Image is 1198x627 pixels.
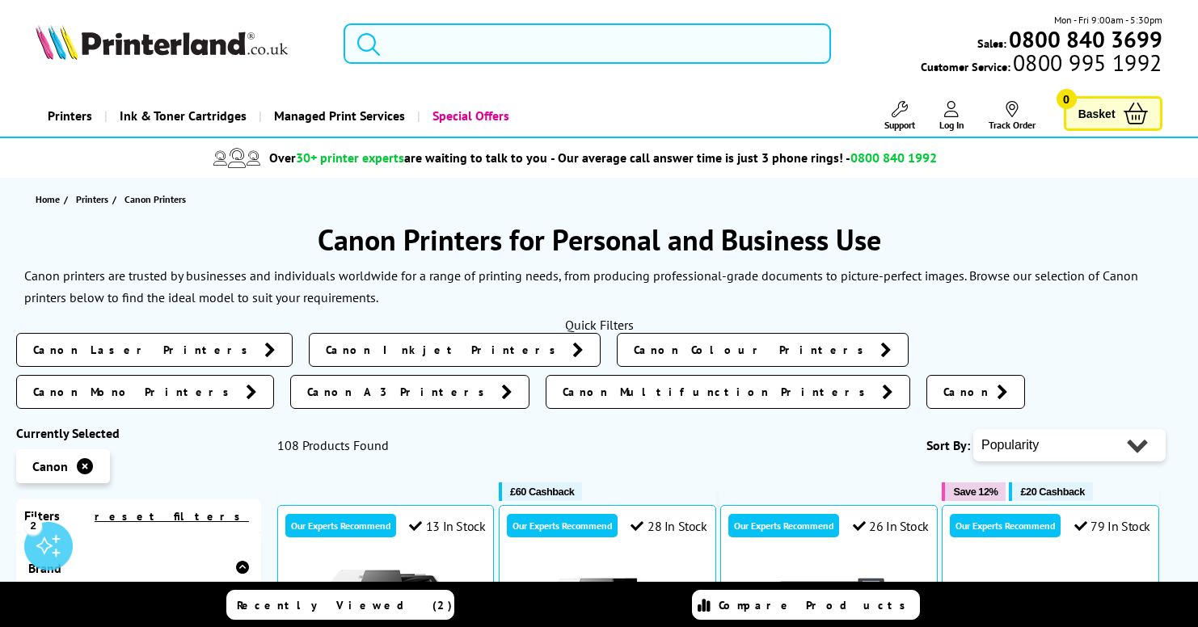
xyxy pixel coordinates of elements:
span: Recently Viewed (2) [237,598,453,612]
div: Our Experts Recommend [507,514,618,537]
a: Managed Print Services [259,95,417,137]
span: Basket [1078,103,1116,124]
span: £20 Cashback [1020,486,1084,498]
span: Canon [32,458,68,474]
div: Our Experts Recommend [950,514,1061,537]
a: Recently Viewed (2) [226,590,454,620]
span: Sales: [977,36,1006,51]
span: - Our average call answer time is just 3 phone rings! - [550,149,937,166]
a: Support [884,101,915,131]
img: Printerland Logo [36,24,288,60]
span: Canon Mono Printers [33,384,238,400]
a: Home [36,191,64,208]
p: Canon printers are trusted by businesses and individuals worldwide for a range of printing needs,... [24,265,1174,309]
a: Ink & Toner Cartridges [104,95,259,137]
a: Canon A3 Printers [290,375,529,409]
span: Mon - Fri 9:00am - 5:30pm [1054,12,1162,27]
div: Brand [28,560,249,576]
a: Printers [36,95,104,137]
a: Canon [926,375,1025,409]
span: Filters [24,507,60,524]
div: 2 [24,516,42,534]
div: 79 In Stock [1074,518,1150,534]
a: reset filters [95,509,249,524]
span: Compare Products [719,598,914,612]
button: £60 Cashback [499,482,582,501]
div: Quick Filters [16,317,1182,333]
a: Canon Mono Printers [16,375,274,409]
span: Save 12% [953,486,998,498]
span: 0800 840 1992 [850,149,937,166]
a: Log In [939,101,964,131]
span: 0 [1057,89,1077,109]
span: 108 Products Found [277,437,389,453]
span: Sort By: [926,437,970,453]
h1: Canon Printers for Personal and Business Use [16,221,1182,259]
div: 26 In Stock [853,518,929,534]
span: Ink & Toner Cartridges [120,95,247,137]
a: 0800 840 3699 [1006,32,1162,47]
a: Canon Colour Printers [617,333,909,367]
span: Canon Colour Printers [634,342,872,358]
a: Special Offers [417,95,521,137]
span: 30+ printer experts [296,149,404,166]
a: Printerland Logo [36,24,323,63]
b: 0800 840 3699 [1009,24,1162,54]
button: Save 12% [942,482,1006,501]
div: 13 In Stock [409,518,485,534]
a: Track Order [989,101,1036,131]
div: Our Experts Recommend [285,514,396,537]
span: Log In [939,119,964,131]
a: Basket 0 [1064,96,1162,131]
span: Support [884,119,915,131]
a: Canon Inkjet Printers [309,333,601,367]
a: Compare Products [692,590,920,620]
span: £60 Cashback [510,486,574,498]
span: Canon A3 Printers [307,384,493,400]
button: £20 Cashback [1009,482,1092,501]
span: Canon Multifunction Printers [563,384,874,400]
span: Canon Laser Printers [33,342,256,358]
span: Canon Printers [124,193,186,205]
span: Over are waiting to talk to you [269,149,547,166]
a: Canon Laser Printers [16,333,293,367]
span: Canon Inkjet Printers [326,342,564,358]
span: Printers [76,191,108,208]
a: Printers [76,191,112,208]
div: Currently Selected [16,425,261,441]
div: Our Experts Recommend [728,514,839,537]
span: Canon [943,384,989,400]
span: 0800 995 1992 [1010,55,1162,70]
div: 28 In Stock [631,518,707,534]
a: Canon Multifunction Printers [546,375,910,409]
span: Customer Service: [921,55,1162,74]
